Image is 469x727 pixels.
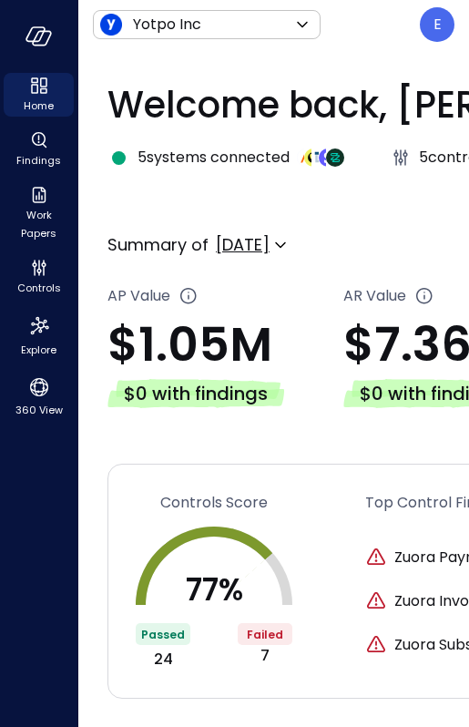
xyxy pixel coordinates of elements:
span: AR Value [343,285,406,313]
div: [DATE] [216,230,270,261]
p: E [433,14,442,36]
img: integration-logo [326,148,344,167]
span: Controls [17,279,61,297]
span: $1.05M [107,311,272,377]
p: Yotpo Inc [133,14,201,36]
span: 360 View [15,401,63,419]
span: Passed [141,627,185,642]
div: Controls [4,255,74,299]
span: 24 [154,649,173,671]
span: Failed [247,627,283,642]
div: $0 with findings [107,379,284,408]
span: 5 systems connected [138,147,290,169]
a: Controls Score [136,492,292,514]
span: 7 [260,645,270,667]
img: integration-logo [304,148,322,167]
span: Home [24,97,54,115]
img: integration-logo [297,148,315,167]
p: 77 % [186,574,243,605]
img: integration-logo [311,148,330,167]
span: Work Papers [11,206,66,242]
div: Work Papers [4,182,74,244]
div: 360 View [4,372,74,421]
span: AP Value [107,285,170,313]
a: $0 with findings [107,374,343,408]
p: Summary of [107,232,209,257]
div: Findings [4,128,74,171]
div: Explore [4,310,74,361]
img: Icon [100,14,122,36]
span: Explore [21,341,56,359]
div: Home [4,73,74,117]
div: Ela Gottesman [420,7,454,42]
img: integration-logo [319,148,337,167]
span: Findings [16,151,61,169]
